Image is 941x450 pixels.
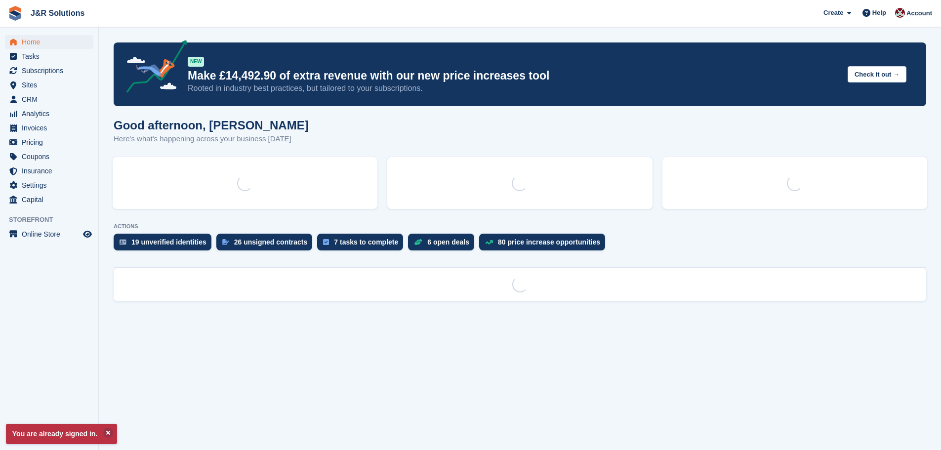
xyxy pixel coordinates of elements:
img: task-75834270c22a3079a89374b754ae025e5fb1db73e45f91037f5363f120a921f8.svg [323,239,329,245]
a: menu [5,193,93,206]
img: contract_signature_icon-13c848040528278c33f63329250d36e43548de30e8caae1d1a13099fd9432cc5.svg [222,239,229,245]
a: menu [5,35,93,49]
span: Subscriptions [22,64,81,78]
img: deal-1b604bf984904fb50ccaf53a9ad4b4a5d6e5aea283cecdc64d6e3604feb123c2.svg [414,239,422,245]
span: Help [872,8,886,18]
span: Settings [22,178,81,192]
span: Pricing [22,135,81,149]
img: price-adjustments-announcement-icon-8257ccfd72463d97f412b2fc003d46551f7dbcb40ab6d574587a9cd5c0d94... [118,40,187,96]
a: menu [5,164,93,178]
span: Account [906,8,932,18]
a: 7 tasks to complete [317,234,408,255]
a: menu [5,178,93,192]
span: Analytics [22,107,81,121]
span: Coupons [22,150,81,164]
span: CRM [22,92,81,106]
p: You are already signed in. [6,424,117,444]
div: NEW [188,57,204,67]
span: Online Store [22,227,81,241]
a: menu [5,64,93,78]
a: menu [5,121,93,135]
a: 6 open deals [408,234,479,255]
a: 26 unsigned contracts [216,234,318,255]
p: ACTIONS [114,223,926,230]
img: stora-icon-8386f47178a22dfd0bd8f6a31ec36ba5ce8667c1dd55bd0f319d3a0aa187defe.svg [8,6,23,21]
span: Insurance [22,164,81,178]
a: menu [5,150,93,164]
span: Storefront [9,215,98,225]
span: Sites [22,78,81,92]
a: Preview store [82,228,93,240]
div: 80 price increase opportunities [498,238,600,246]
span: Tasks [22,49,81,63]
a: 19 unverified identities [114,234,216,255]
div: 26 unsigned contracts [234,238,308,246]
a: J&R Solutions [27,5,88,21]
span: Home [22,35,81,49]
a: menu [5,92,93,106]
div: 19 unverified identities [131,238,206,246]
a: menu [5,107,93,121]
h1: Good afternoon, [PERSON_NAME] [114,119,309,132]
img: price_increase_opportunities-93ffe204e8149a01c8c9dc8f82e8f89637d9d84a8eef4429ea346261dce0b2c0.svg [485,240,493,245]
a: menu [5,49,93,63]
span: Invoices [22,121,81,135]
a: menu [5,78,93,92]
span: Create [823,8,843,18]
a: 80 price increase opportunities [479,234,610,255]
p: Here's what's happening across your business [DATE] [114,133,309,145]
img: Julie Morgan [895,8,905,18]
button: Check it out → [848,66,906,82]
a: menu [5,135,93,149]
span: Capital [22,193,81,206]
img: verify_identity-adf6edd0f0f0b5bbfe63781bf79b02c33cf7c696d77639b501bdc392416b5a36.svg [120,239,126,245]
div: 7 tasks to complete [334,238,398,246]
div: 6 open deals [427,238,469,246]
p: Rooted in industry best practices, but tailored to your subscriptions. [188,83,840,94]
p: Make £14,492.90 of extra revenue with our new price increases tool [188,69,840,83]
a: menu [5,227,93,241]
